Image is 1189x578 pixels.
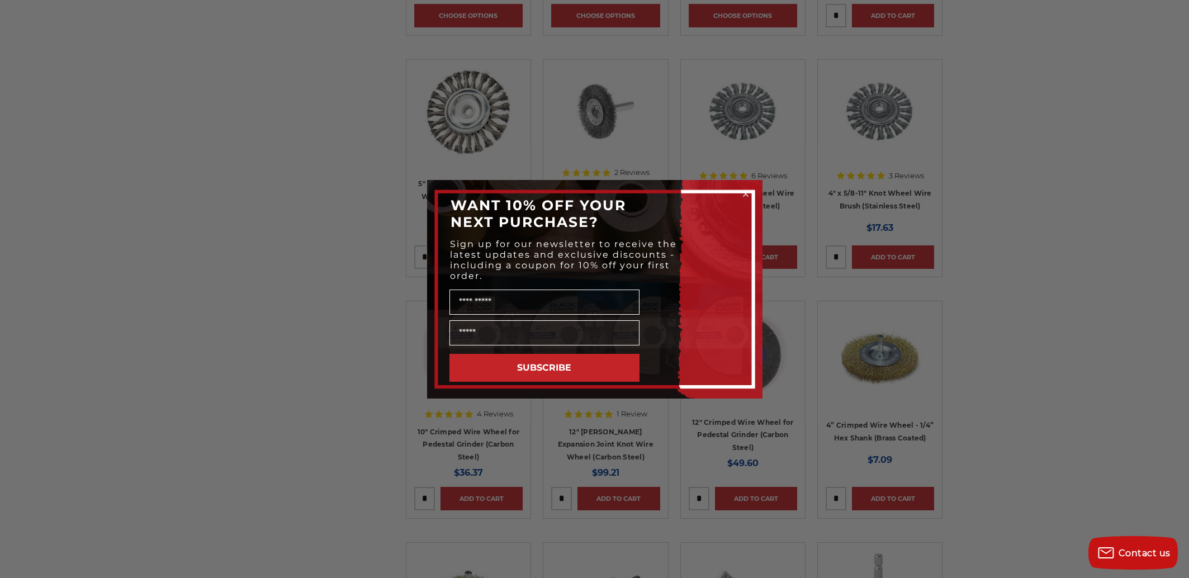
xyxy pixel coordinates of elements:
button: Contact us [1088,536,1178,570]
button: SUBSCRIBE [449,354,639,382]
button: Close dialog [740,188,751,200]
span: Sign up for our newsletter to receive the latest updates and exclusive discounts - including a co... [450,239,677,281]
span: WANT 10% OFF YOUR NEXT PURCHASE? [451,197,626,230]
input: Email [449,320,639,345]
span: Contact us [1119,548,1171,558]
